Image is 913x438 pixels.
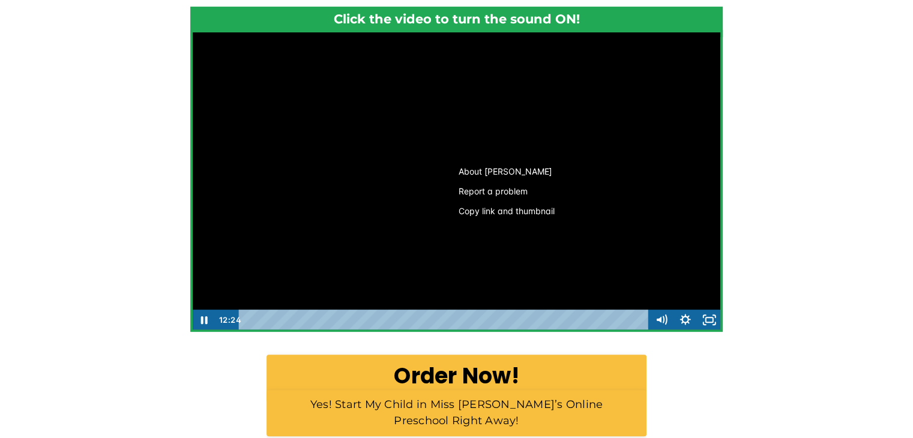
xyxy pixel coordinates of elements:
button: Show settings menu [673,310,697,330]
strong: Click the video to turn the sound ON! [334,11,580,26]
a: Yes! Start My Child in Miss [PERSON_NAME]’s Online Preschool Right Away! [267,390,647,436]
b: Order Now! [394,361,519,391]
a: Order Now! [267,355,647,402]
div: Playbar [248,310,643,330]
span: Yes! Start My Child in Miss [PERSON_NAME]’s Online Preschool Right Away! [310,398,603,427]
button: Pause [192,310,216,330]
a: About [PERSON_NAME] [449,161,564,181]
button: Mute [649,310,673,330]
button: Copy link and thumbnail [449,201,564,221]
button: Fullscreen [697,310,721,330]
button: Report a problem [449,181,564,201]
